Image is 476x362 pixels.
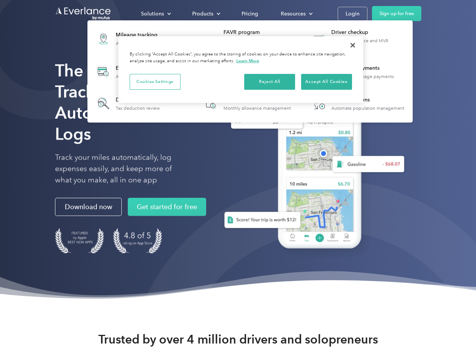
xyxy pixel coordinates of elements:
div: Tax deduction review [116,106,160,111]
button: Accept All Cookies [301,74,352,90]
a: More information about your privacy, opens in a new tab [236,58,259,63]
a: Pricing [234,7,266,20]
div: Automatic transaction logs [116,74,170,79]
a: Mileage trackingAutomatic mileage logs [91,25,168,52]
div: Privacy [118,36,363,103]
div: FAVR program [223,29,301,36]
a: Get started for free [128,198,206,216]
p: Track your miles automatically, log expenses easily, and keep more of what you make, all in one app [55,152,190,186]
div: Resources [281,9,306,18]
a: FAVR programFixed & Variable Rate reimbursement design & management [199,25,301,52]
a: Sign up for free [372,6,421,21]
button: Cookies Settings [130,74,181,90]
div: Products [185,7,227,20]
div: Deduction finder [116,96,160,104]
div: HR Integrations [331,96,404,104]
div: Solutions [141,9,164,18]
button: Close [344,37,361,54]
img: 4.9 out of 5 stars on the app store [113,228,162,253]
div: Monthly allowance management [223,106,291,111]
div: Products [192,9,213,18]
div: Pricing [242,9,258,18]
a: Accountable planMonthly allowance management [199,91,295,116]
a: Expense trackingAutomatic transaction logs [91,58,174,86]
div: Automatic mileage logs [116,41,165,46]
a: Deduction finderTax deduction review [91,91,164,116]
div: Expense tracking [116,64,170,72]
div: Cookie banner [118,36,363,103]
div: Solutions [133,7,177,20]
div: Mileage tracking [116,31,165,39]
div: Login [346,9,360,18]
div: Resources [273,7,319,20]
div: By clicking “Accept All Cookies”, you agree to the storing of cookies on your device to enhance s... [130,51,352,64]
div: Driver checkup [331,29,409,36]
a: Go to homepage [55,6,112,21]
strong: Trusted by over 4 million drivers and solopreneurs [98,332,378,347]
a: Driver checkupLicense, insurance and MVR verification [307,25,409,52]
button: Reject All [244,74,295,90]
nav: Products [87,20,413,123]
a: HR IntegrationsAutomate population management [307,91,408,116]
div: License, insurance and MVR verification [331,38,409,49]
a: Download now [55,198,122,216]
img: Badge for Featured by Apple Best New Apps [55,228,104,253]
a: Login [338,7,367,21]
div: Automate population management [331,106,404,111]
img: Everlance, mileage tracker app, expense tracking app [212,72,410,260]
